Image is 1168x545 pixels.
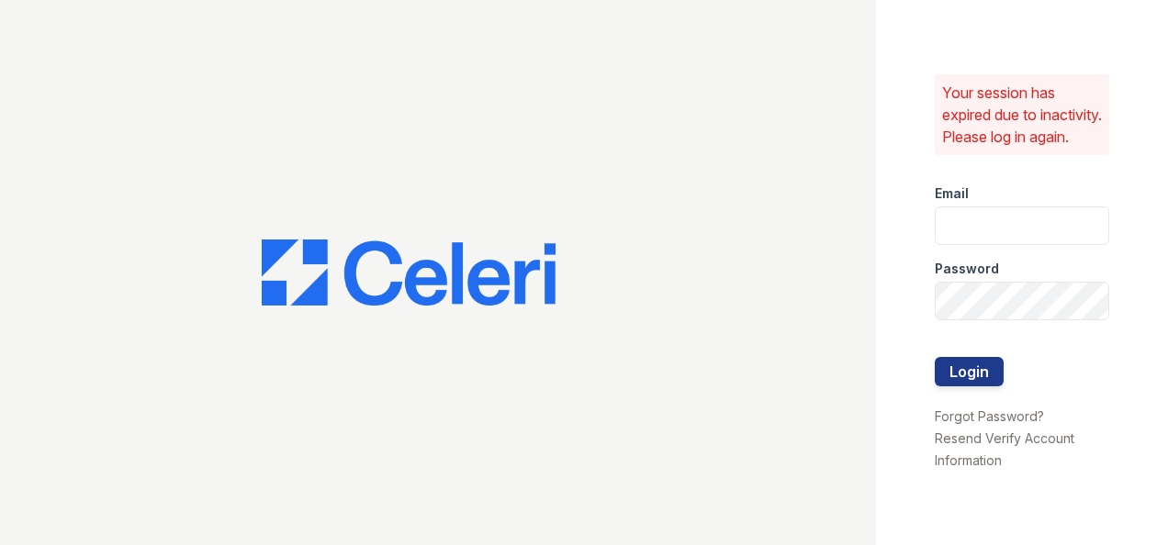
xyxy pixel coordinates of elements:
[935,408,1044,424] a: Forgot Password?
[262,239,556,306] img: CE_Logo_Blue-a8612792a0a2168367f1c8372b55b34899dd931a85d93a1a3d3e32e68fde9ad4.png
[935,357,1004,386] button: Login
[935,184,969,203] label: Email
[935,430,1074,468] a: Resend Verify Account Information
[942,82,1102,148] p: Your session has expired due to inactivity. Please log in again.
[935,260,999,278] label: Password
